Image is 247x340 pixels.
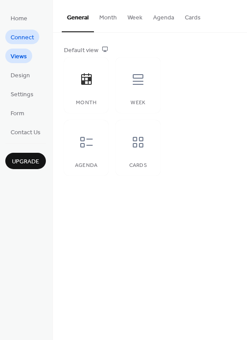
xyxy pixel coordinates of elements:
button: Upgrade [5,153,46,169]
span: Settings [11,90,34,99]
a: Views [5,49,32,63]
span: Contact Us [11,128,41,137]
a: Home [5,11,33,25]
div: Default view [64,46,234,55]
a: Connect [5,30,39,44]
a: Settings [5,87,39,101]
a: Contact Us [5,125,46,139]
div: Week [124,100,151,106]
div: Agenda [73,162,100,169]
span: Design [11,71,30,80]
div: Month [73,100,100,106]
span: Views [11,52,27,61]
a: Design [5,68,35,82]
a: Form [5,106,30,120]
span: Form [11,109,24,118]
span: Upgrade [12,157,39,166]
span: Home [11,14,27,23]
div: Cards [124,162,151,169]
span: Connect [11,33,34,42]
